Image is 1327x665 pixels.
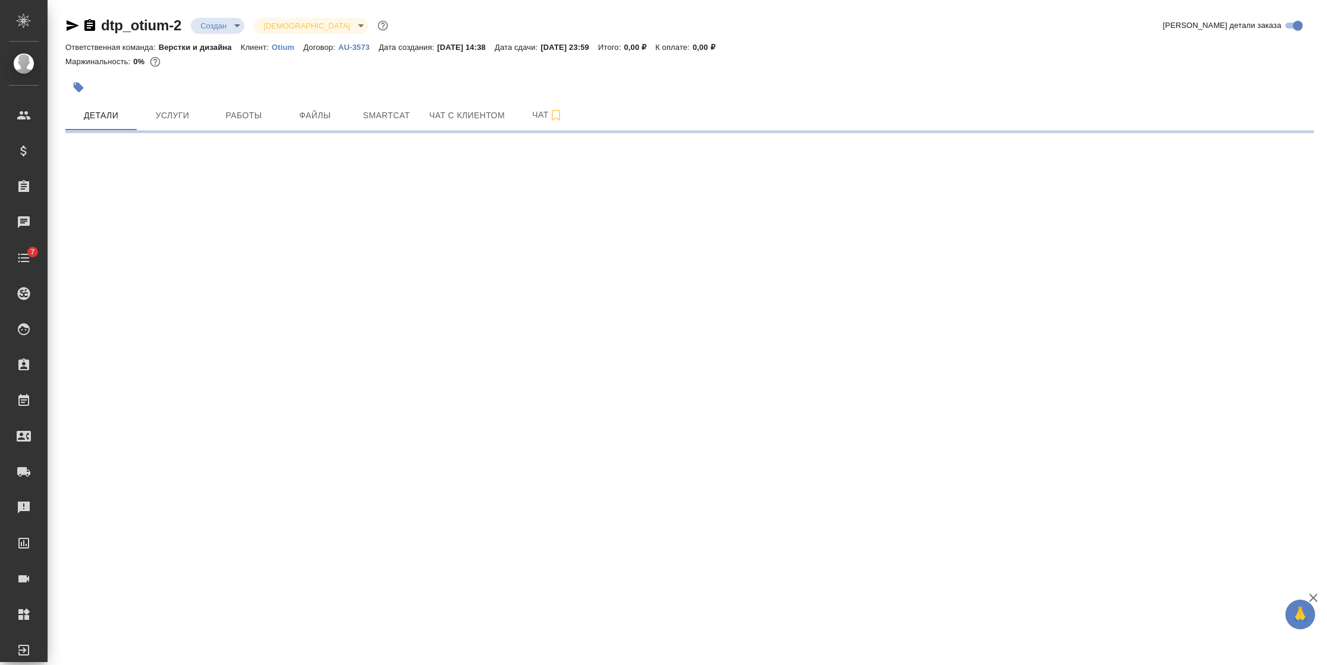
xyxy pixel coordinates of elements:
[540,43,598,52] p: [DATE] 23:59
[101,17,181,33] a: dtp_otium-2
[215,108,272,123] span: Работы
[549,108,563,122] svg: Подписаться
[1290,602,1310,627] span: 🙏
[1285,600,1315,629] button: 🙏
[65,43,159,52] p: Ответственная команда:
[65,18,80,33] button: Скопировать ссылку для ЯМессенджера
[495,43,540,52] p: Дата сдачи:
[375,18,391,33] button: Доп статусы указывают на важность/срочность заказа
[272,43,303,52] p: Оtium
[429,108,505,123] span: Чат с клиентом
[598,43,624,52] p: Итого:
[693,43,724,52] p: 0,00 ₽
[624,43,655,52] p: 0,00 ₽
[133,57,147,66] p: 0%
[254,18,367,34] div: Создан
[23,246,42,258] span: 7
[144,108,201,123] span: Услуги
[73,108,130,123] span: Детали
[241,43,272,52] p: Клиент:
[260,21,353,31] button: [DEMOGRAPHIC_DATA]
[65,74,92,100] button: Добавить тэг
[303,43,338,52] p: Договор:
[272,42,303,52] a: Оtium
[197,21,230,31] button: Создан
[83,18,97,33] button: Скопировать ссылку
[655,43,693,52] p: К оплате:
[338,42,379,52] a: AU-3573
[3,243,45,273] a: 7
[338,43,379,52] p: AU-3573
[1163,20,1281,31] span: [PERSON_NAME] детали заказа
[379,43,437,52] p: Дата создания:
[358,108,415,123] span: Smartcat
[65,57,133,66] p: Маржинальность:
[147,54,163,70] button: 1708253.99 RUB;
[191,18,244,34] div: Создан
[437,43,495,52] p: [DATE] 14:38
[159,43,241,52] p: Верстки и дизайна
[519,108,576,122] span: Чат
[287,108,344,123] span: Файлы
